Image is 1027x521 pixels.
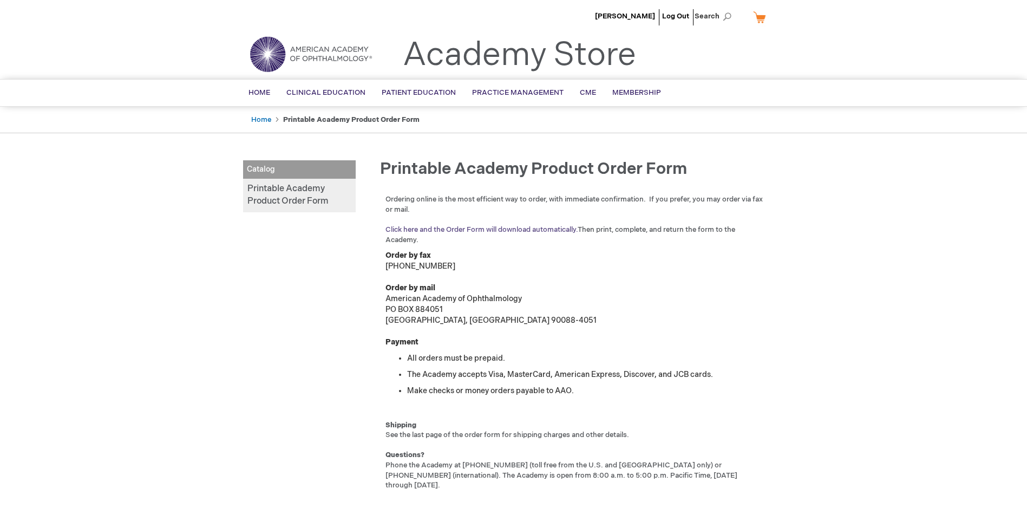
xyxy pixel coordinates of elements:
li: All orders must be prepaid. [407,353,766,364]
a: Academy Store [403,36,636,75]
span: Practice Management [472,88,564,97]
span: Catalog [243,160,356,179]
strong: Order by mail [385,283,435,292]
span: Membership [612,88,661,97]
strong: Printable Academy Product Order Form [283,115,420,124]
span: Clinical Education [286,88,365,97]
strong: Questions? [385,451,424,459]
span: Printable Academy Product Order Form [380,159,687,179]
span: CME [580,88,596,97]
strong: Payment [385,337,418,347]
span: Patient Education [382,88,456,97]
span: Search [695,5,736,27]
div: [PHONE_NUMBER] American Academy of Ophthalmology PO BOX 884051 [GEOGRAPHIC_DATA], [GEOGRAPHIC_DAT... [372,194,779,496]
strong: Order by fax [385,251,431,260]
p: Ordering online is the most efficient way to order, with immediate confirmation. If you prefer, y... [385,194,766,245]
li: The Academy accepts Visa, MasterCard, American Express, Discover, and JCB cards. [407,369,766,380]
li: Make checks or money orders payable to AAO. [407,386,766,396]
a: [PERSON_NAME] [595,12,655,21]
p: See the last page of the order form for shipping charges and other details. Phone the Academy at ... [385,410,766,491]
a: Home [251,115,271,124]
a: Printable Academy Product Order Form [243,179,356,212]
a: Log Out [662,12,689,21]
strong: Shipping [385,421,416,429]
span: Home [248,88,270,97]
a: Click here and the Order Form will download automatically. [385,225,578,234]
